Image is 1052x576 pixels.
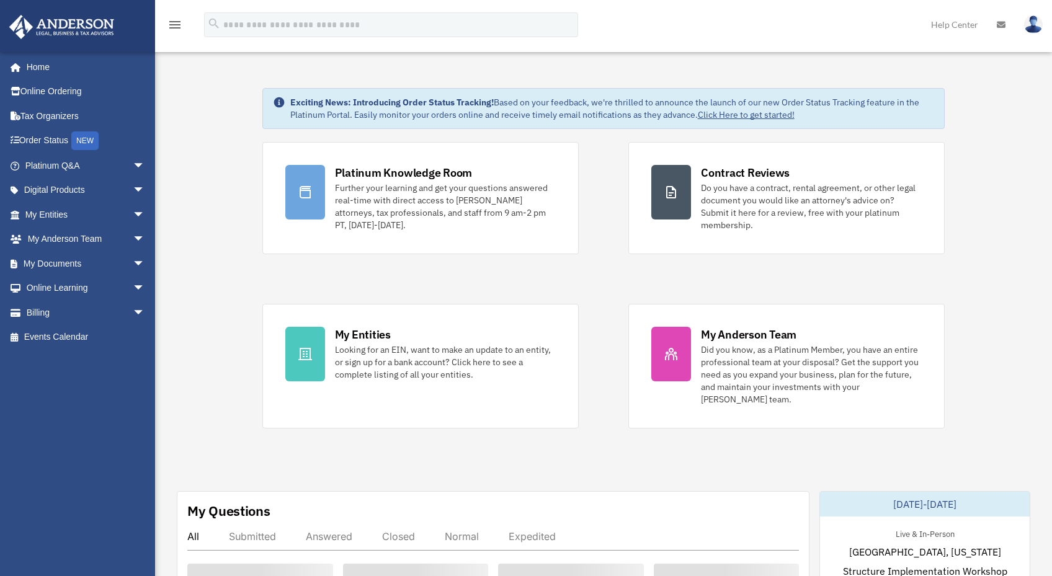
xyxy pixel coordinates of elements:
[335,343,556,381] div: Looking for an EIN, want to make an update to an entity, or sign up for a bank account? Click her...
[306,530,352,543] div: Answered
[167,17,182,32] i: menu
[335,327,391,342] div: My Entities
[701,327,796,342] div: My Anderson Team
[849,544,1001,559] span: [GEOGRAPHIC_DATA], [US_STATE]
[9,55,158,79] a: Home
[1024,16,1043,33] img: User Pic
[698,109,795,120] a: Click Here to get started!
[9,227,164,252] a: My Anderson Teamarrow_drop_down
[9,251,164,276] a: My Documentsarrow_drop_down
[133,202,158,228] span: arrow_drop_down
[133,178,158,203] span: arrow_drop_down
[628,142,945,254] a: Contract Reviews Do you have a contract, rental agreement, or other legal document you would like...
[335,165,473,180] div: Platinum Knowledge Room
[9,178,164,203] a: Digital Productsarrow_drop_down
[9,202,164,227] a: My Entitiesarrow_drop_down
[628,304,945,428] a: My Anderson Team Did you know, as a Platinum Member, you have an entire professional team at your...
[167,22,182,32] a: menu
[133,276,158,301] span: arrow_drop_down
[445,530,479,543] div: Normal
[9,153,164,178] a: Platinum Q&Aarrow_drop_down
[133,153,158,179] span: arrow_drop_down
[262,304,579,428] a: My Entities Looking for an EIN, want to make an update to an entity, or sign up for a bank accoun...
[9,79,164,104] a: Online Ordering
[382,530,415,543] div: Closed
[71,131,99,150] div: NEW
[9,276,164,301] a: Online Learningarrow_drop_down
[820,492,1030,516] div: [DATE]-[DATE]
[9,128,164,154] a: Order StatusNEW
[187,530,199,543] div: All
[133,300,158,326] span: arrow_drop_down
[886,526,965,539] div: Live & In-Person
[207,17,221,30] i: search
[9,300,164,325] a: Billingarrow_drop_down
[133,227,158,252] span: arrow_drop_down
[6,15,118,39] img: Anderson Advisors Platinum Portal
[9,104,164,128] a: Tax Organizers
[335,182,556,231] div: Further your learning and get your questions answered real-time with direct access to [PERSON_NAM...
[9,325,164,350] a: Events Calendar
[133,251,158,277] span: arrow_drop_down
[229,530,276,543] div: Submitted
[290,96,935,121] div: Based on your feedback, we're thrilled to announce the launch of our new Order Status Tracking fe...
[701,343,922,405] div: Did you know, as a Platinum Member, you have an entire professional team at your disposal? Get th...
[509,530,556,543] div: Expedited
[187,502,270,520] div: My Questions
[262,142,579,254] a: Platinum Knowledge Room Further your learning and get your questions answered real-time with dire...
[701,182,922,231] div: Do you have a contract, rental agreement, or other legal document you would like an attorney's ad...
[290,97,494,108] strong: Exciting News: Introducing Order Status Tracking!
[701,165,790,180] div: Contract Reviews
